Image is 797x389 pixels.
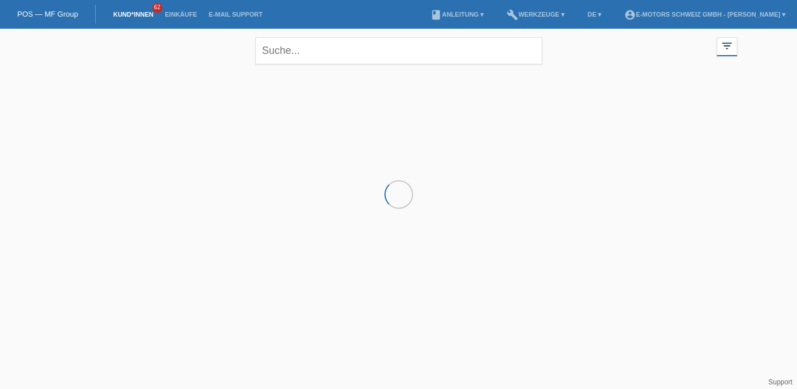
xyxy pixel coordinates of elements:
[152,3,162,13] span: 62
[768,378,792,386] a: Support
[159,11,203,18] a: Einkäufe
[425,11,489,18] a: bookAnleitung ▾
[203,11,269,18] a: E-Mail Support
[17,10,78,18] a: POS — MF Group
[501,11,570,18] a: buildWerkzeuge ▾
[255,37,542,64] input: Suche...
[430,9,442,21] i: book
[582,11,607,18] a: DE ▾
[619,11,791,18] a: account_circleE-Motors Schweiz GmbH - [PERSON_NAME] ▾
[721,40,733,52] i: filter_list
[624,9,636,21] i: account_circle
[107,11,159,18] a: Kund*innen
[507,9,518,21] i: build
